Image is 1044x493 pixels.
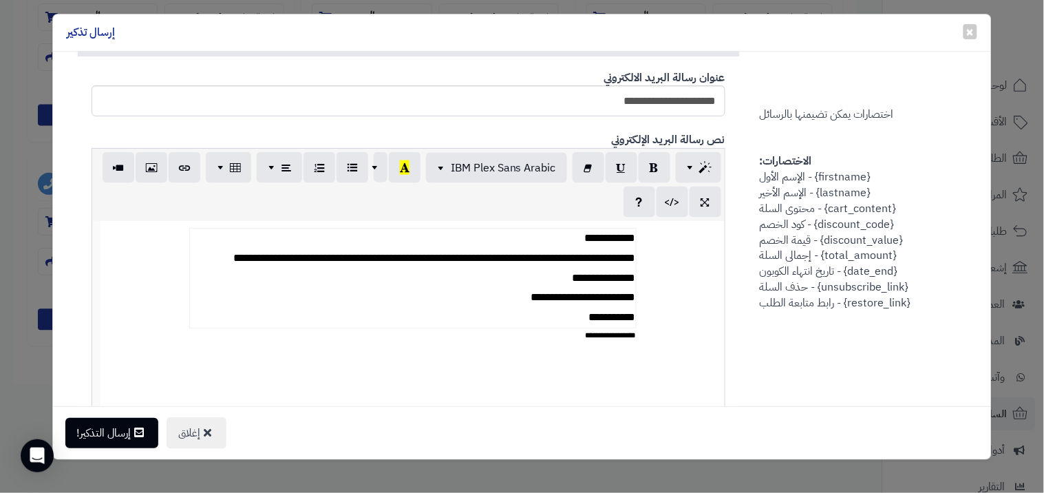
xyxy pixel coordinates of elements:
[67,25,115,41] h4: إرسال تذكير
[966,21,974,42] span: ×
[612,132,725,148] b: نص رسالة البريد الإلكتروني
[604,70,725,86] b: عنوان رسالة البريد الالكتروني
[167,417,226,449] button: إغلاق
[451,160,556,176] span: IBM Plex Sans Arabic
[760,24,910,311] span: اختصارات يمكن تضيمنها بالرسائل {firstname} - الإسم الأول {lastname} - الإسم الأخير {cart_content}...
[21,439,54,472] div: Open Intercom Messenger
[65,418,158,448] button: إرسال التذكير!
[760,153,812,169] strong: الاختصارات:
